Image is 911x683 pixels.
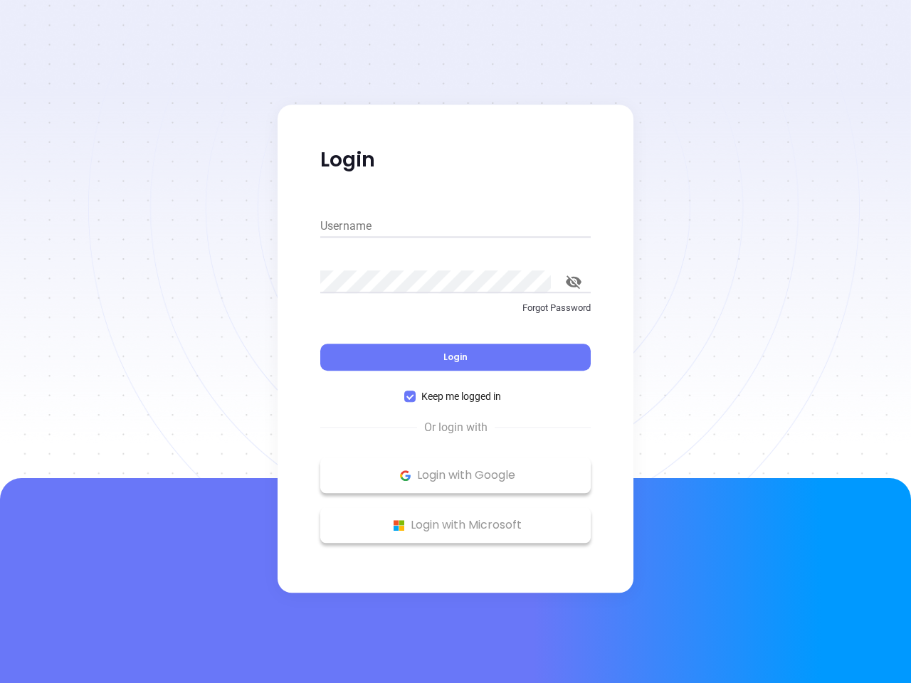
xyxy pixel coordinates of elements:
span: Keep me logged in [416,388,507,404]
p: Login with Google [327,465,584,486]
span: Or login with [417,419,495,436]
a: Forgot Password [320,301,591,327]
img: Google Logo [396,467,414,485]
p: Login [320,147,591,173]
p: Login with Microsoft [327,514,584,536]
span: Login [443,351,468,363]
button: Google Logo Login with Google [320,457,591,493]
button: toggle password visibility [557,265,591,299]
p: Forgot Password [320,301,591,315]
button: Microsoft Logo Login with Microsoft [320,507,591,543]
img: Microsoft Logo [390,517,408,534]
button: Login [320,344,591,371]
